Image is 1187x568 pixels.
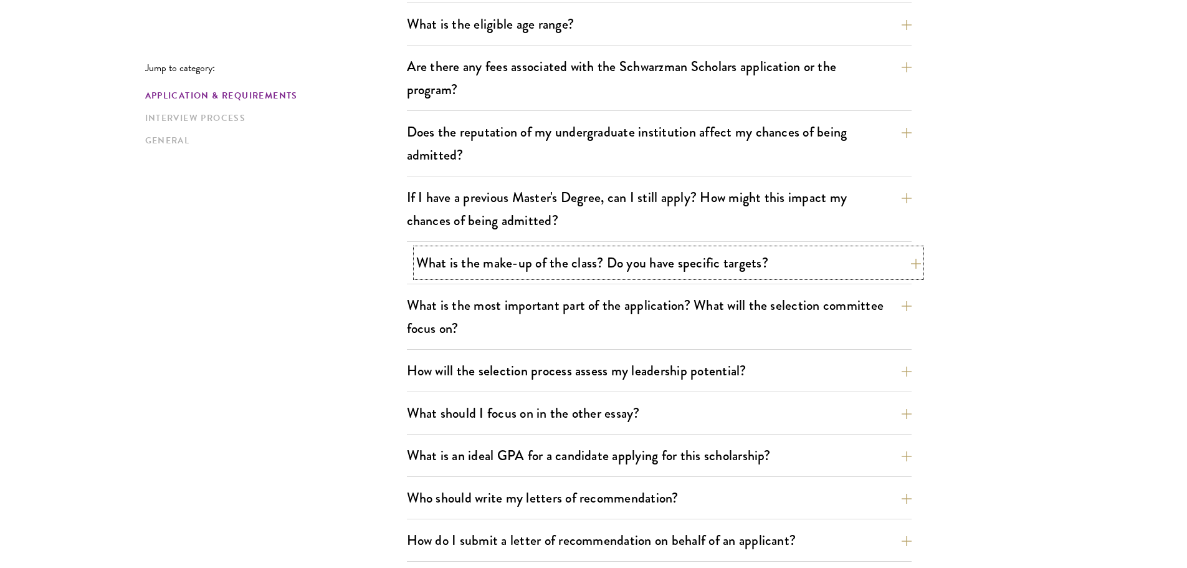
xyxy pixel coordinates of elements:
[407,10,912,38] button: What is the eligible age range?
[407,357,912,385] button: How will the selection process assess my leadership potential?
[407,484,912,512] button: Who should write my letters of recommendation?
[145,89,399,102] a: Application & Requirements
[407,291,912,342] button: What is the most important part of the application? What will the selection committee focus on?
[407,118,912,169] button: Does the reputation of my undergraduate institution affect my chances of being admitted?
[407,399,912,427] button: What should I focus on in the other essay?
[416,249,921,277] button: What is the make-up of the class? Do you have specific targets?
[145,62,407,74] p: Jump to category:
[145,112,399,125] a: Interview Process
[407,183,912,234] button: If I have a previous Master's Degree, can I still apply? How might this impact my chances of bein...
[407,526,912,554] button: How do I submit a letter of recommendation on behalf of an applicant?
[145,134,399,147] a: General
[407,441,912,469] button: What is an ideal GPA for a candidate applying for this scholarship?
[407,52,912,103] button: Are there any fees associated with the Schwarzman Scholars application or the program?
